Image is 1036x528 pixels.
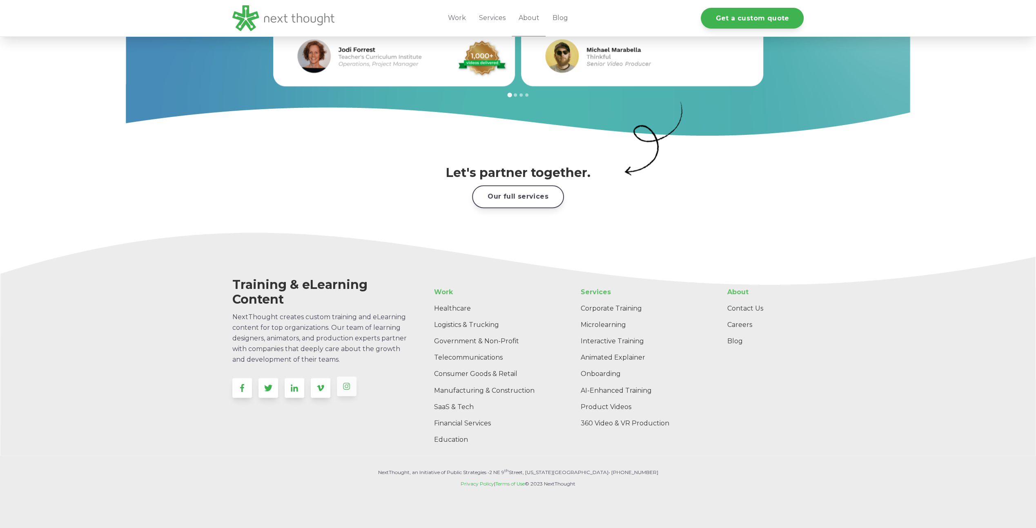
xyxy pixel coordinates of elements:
a: Work [428,284,550,300]
button: Go to page 2 [514,93,517,96]
a: About [721,284,804,300]
a: Financial Services [428,415,550,431]
a: Privacy Policy [461,480,494,486]
div: Select a slide to show [504,91,533,98]
a: Interactive Training [574,333,706,349]
p: NextThought, an Initiative of Public Strategies • • [PHONE_NUMBER] [232,468,804,476]
span: Training & eLearning Content [232,277,368,307]
span: Street, [US_STATE][GEOGRAPHIC_DATA] [509,469,608,475]
img: Artboard 16 [623,98,684,179]
a: Animated Explainer [574,349,706,366]
a: Education [428,431,550,447]
a: Logistics & Trucking [428,317,550,333]
div: Navigation Menu [721,284,804,349]
a: Consumer Goods & Retail [428,366,550,382]
h3: Let's partner together. [375,166,661,180]
a: Contact Us [721,300,804,317]
a: Terms of Use [495,480,525,486]
div: Navigation Menu [428,284,521,447]
img: LG - NextThought Logo [232,5,334,31]
sup: th [504,468,509,472]
a: Manufacturing & Construction [428,382,550,398]
a: Healthcare [428,300,550,317]
a: Get a custom quote [701,8,804,29]
button: Go to page 4 [525,93,528,96]
button: Go to page 3 [519,93,523,96]
a: Telecommunications [428,349,550,366]
p: | © 2023 NextThought [232,479,804,488]
a: Product Videos [574,398,706,415]
div: Navigation Menu [574,284,706,431]
a: AI-Enhanced Training [574,382,706,398]
a: Corporate Training [574,300,706,317]
a: Onboarding [574,366,706,382]
a: Government & Non-Profit [428,333,550,349]
span: 2 NE 9 [489,469,504,475]
span: NextThought creates custom training and eLearning content for top organizations. Our team of lear... [232,313,407,363]
button: Go to page 1 [507,93,512,97]
a: Careers [721,317,804,333]
a: Blog [721,333,804,349]
a: 360 Video & VR Production [574,415,706,431]
a: Microlearning [574,317,706,333]
a: SaaS & Tech [428,398,550,415]
a: Services [574,284,706,300]
a: Our full services [472,185,564,208]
